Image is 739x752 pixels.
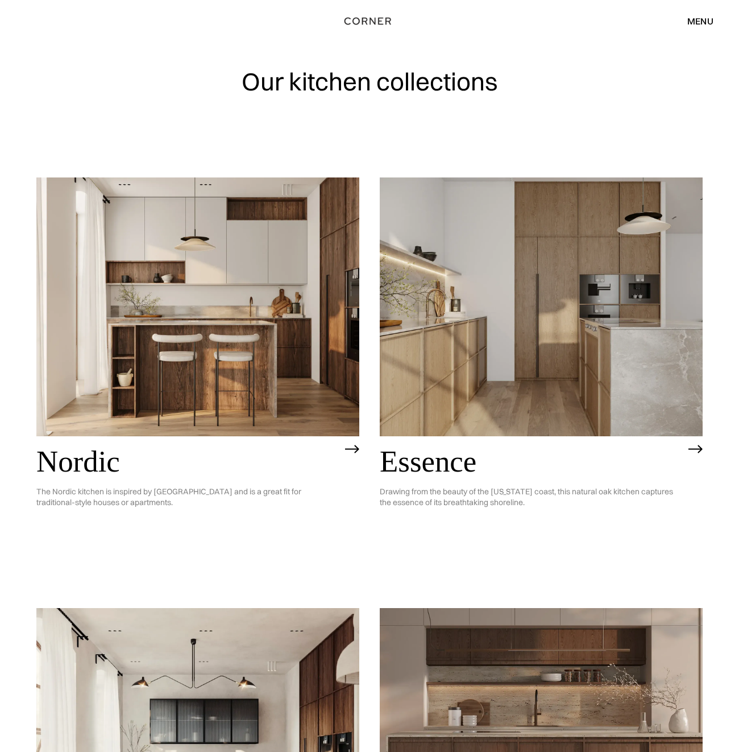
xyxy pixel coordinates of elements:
a: home [313,14,426,28]
a: NordicThe Nordic kitchen is inspired by [GEOGRAPHIC_DATA] and is a great fit for traditional-styl... [36,177,359,587]
a: EssenceDrawing from the beauty of the [US_STATE] coast, this natural oak kitchen captures the ess... [380,177,703,587]
div: menu [687,16,713,26]
div: menu [676,11,713,31]
p: The Nordic kitchen is inspired by [GEOGRAPHIC_DATA] and is a great fit for traditional-style hous... [36,478,339,517]
h1: Our kitchen collections [242,68,498,95]
p: Drawing from the beauty of the [US_STATE] coast, this natural oak kitchen captures the essence of... [380,478,683,517]
h2: Nordic [36,445,339,478]
h2: Essence [380,445,683,478]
